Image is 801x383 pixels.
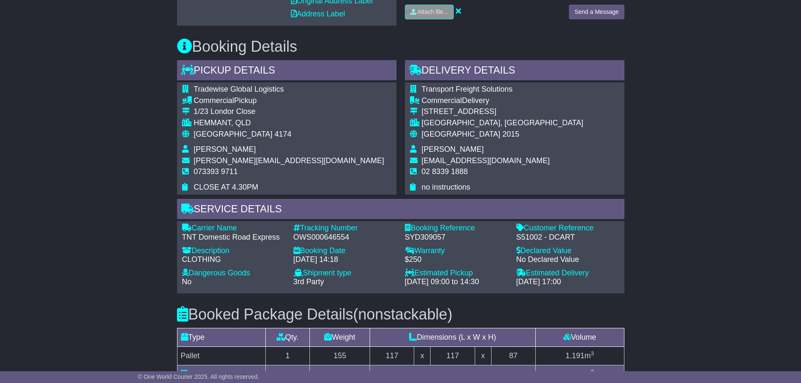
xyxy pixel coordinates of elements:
[405,233,508,242] div: SYD309057
[182,277,192,286] span: No
[516,233,619,242] div: S51002 - DCART
[177,199,624,222] div: Service Details
[566,370,584,378] span: 1.191
[422,96,584,106] div: Delivery
[265,328,309,346] td: Qty.
[194,167,238,176] span: 073393 9711
[194,183,258,191] span: CLOSE AT 4.30PM
[516,277,619,287] div: [DATE] 17:00
[138,373,259,380] span: © One World Courier 2025. All rights reserved.
[422,183,471,191] span: no instructions
[405,255,508,264] div: $250
[405,269,508,278] div: Estimated Pickup
[516,224,619,233] div: Customer Reference
[414,346,431,365] td: x
[293,269,397,278] div: Shipment type
[177,346,265,365] td: Pallet
[194,85,284,93] span: Tradewise Global Logistics
[405,224,508,233] div: Booking Reference
[194,130,272,138] span: [GEOGRAPHIC_DATA]
[591,369,594,375] sup: 3
[182,269,285,278] div: Dangerous Goods
[405,60,624,83] div: Delivery Details
[422,107,584,116] div: [STREET_ADDRESS]
[591,350,594,357] sup: 3
[516,255,619,264] div: No Declared Value
[194,156,384,165] span: [PERSON_NAME][EMAIL_ADDRESS][DOMAIN_NAME]
[422,167,468,176] span: 02 8339 1888
[182,233,285,242] div: TNT Domestic Road Express
[182,224,285,233] div: Carrier Name
[310,346,370,365] td: 155
[265,346,309,365] td: 1
[293,277,324,286] span: 3rd Party
[182,246,285,256] div: Description
[370,328,536,346] td: Dimensions (L x W x H)
[353,306,452,323] span: (nonstackable)
[177,306,624,323] h3: Booked Package Details
[293,224,397,233] div: Tracking Number
[275,130,291,138] span: 4174
[535,328,624,346] td: Volume
[502,130,519,138] span: 2015
[182,255,285,264] div: CLOTHING
[194,107,384,116] div: 1/23 Londor Close
[422,96,462,105] span: Commercial
[293,233,397,242] div: OWS000646554
[310,328,370,346] td: Weight
[566,351,584,360] span: 1.191
[293,246,397,256] div: Booking Date
[516,269,619,278] div: Estimated Delivery
[194,119,384,128] div: HEMMANT, QLD
[422,156,550,165] span: [EMAIL_ADDRESS][DOMAIN_NAME]
[194,96,384,106] div: Pickup
[535,346,624,365] td: m
[323,370,336,378] span: 155
[177,60,397,83] div: Pickup Details
[422,119,584,128] div: [GEOGRAPHIC_DATA], [GEOGRAPHIC_DATA]
[194,145,256,153] span: [PERSON_NAME]
[194,96,234,105] span: Commercial
[405,246,508,256] div: Warranty
[475,346,491,365] td: x
[177,328,265,346] td: Type
[422,130,500,138] span: [GEOGRAPHIC_DATA]
[293,255,397,264] div: [DATE] 14:18
[370,346,414,365] td: 117
[422,85,513,93] span: Transport Freight Solutions
[569,5,624,19] button: Send a Message
[422,145,484,153] span: [PERSON_NAME]
[431,346,475,365] td: 117
[491,346,535,365] td: 87
[516,246,619,256] div: Declared Value
[177,38,624,55] h3: Booking Details
[291,10,345,18] a: Address Label
[405,277,508,287] div: [DATE] 09:00 to 14:30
